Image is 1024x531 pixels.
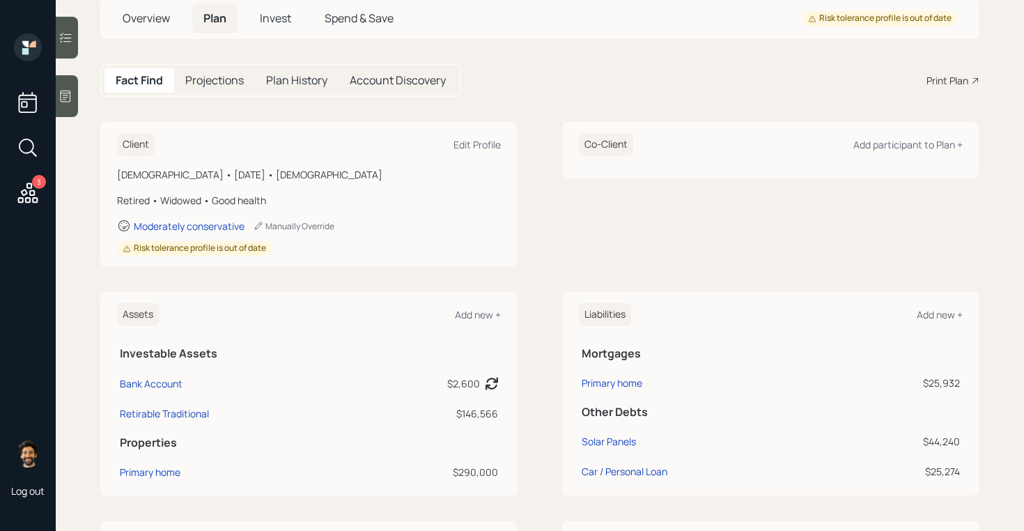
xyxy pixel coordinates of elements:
[14,440,42,468] img: eric-schwartz-headshot.png
[844,464,960,479] div: $25,274
[582,434,636,449] div: Solar Panels
[360,406,498,421] div: $146,566
[117,193,501,208] div: Retired • Widowed • Good health
[123,10,170,26] span: Overview
[117,303,159,326] h6: Assets
[360,465,498,479] div: $290,000
[117,133,155,156] h6: Client
[260,10,291,26] span: Invest
[185,74,244,87] h5: Projections
[117,167,501,182] div: [DEMOGRAPHIC_DATA] • [DATE] • [DEMOGRAPHIC_DATA]
[844,434,960,449] div: $44,240
[582,406,960,419] h5: Other Debts
[453,138,501,151] div: Edit Profile
[266,74,327,87] h5: Plan History
[582,464,667,479] div: Car / Personal Loan
[120,436,498,449] h5: Properties
[808,13,952,24] div: Risk tolerance profile is out of date
[582,376,642,390] div: Primary home
[325,10,394,26] span: Spend & Save
[123,243,266,254] div: Risk tolerance profile is out of date
[853,138,963,151] div: Add participant to Plan +
[120,406,209,421] div: Retirable Traditional
[120,376,183,391] div: Bank Account
[11,484,45,498] div: Log out
[134,220,245,233] div: Moderately conservative
[917,308,963,321] div: Add new +
[120,465,180,479] div: Primary home
[116,74,163,87] h5: Fact Find
[447,376,480,391] div: $2,600
[844,376,960,390] div: $25,932
[926,73,968,88] div: Print Plan
[253,220,334,232] div: Manually Override
[350,74,446,87] h5: Account Discovery
[120,347,498,360] h5: Investable Assets
[455,308,501,321] div: Add new +
[32,175,46,189] div: 3
[579,133,633,156] h6: Co-Client
[582,347,960,360] h5: Mortgages
[579,303,631,326] h6: Liabilities
[203,10,226,26] span: Plan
